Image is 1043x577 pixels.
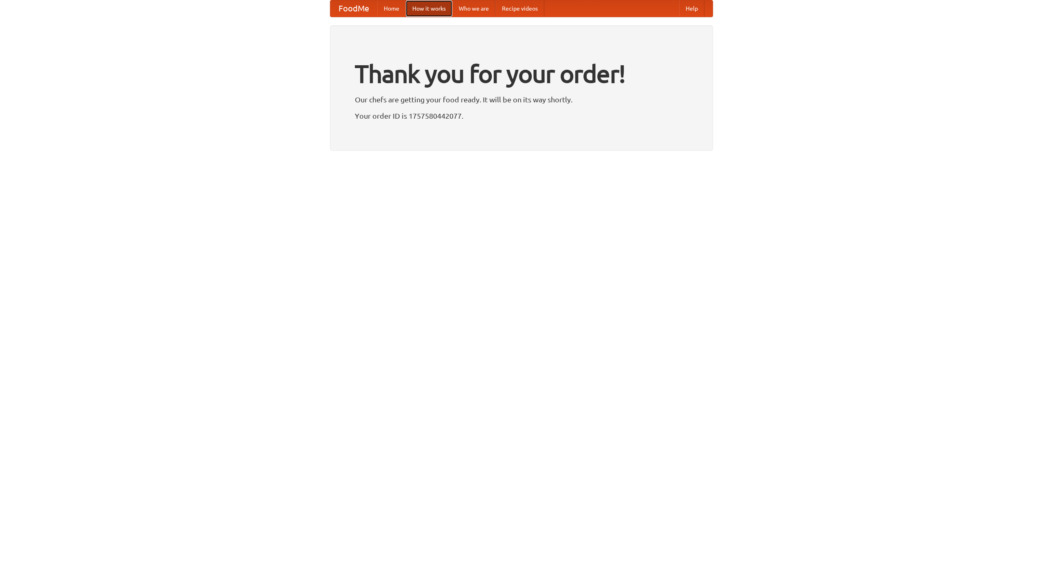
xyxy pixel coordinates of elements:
[452,0,495,17] a: Who we are
[330,0,377,17] a: FoodMe
[355,54,688,93] h1: Thank you for your order!
[406,0,452,17] a: How it works
[495,0,544,17] a: Recipe videos
[355,110,688,122] p: Your order ID is 1757580442077.
[355,93,688,106] p: Our chefs are getting your food ready. It will be on its way shortly.
[679,0,704,17] a: Help
[377,0,406,17] a: Home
